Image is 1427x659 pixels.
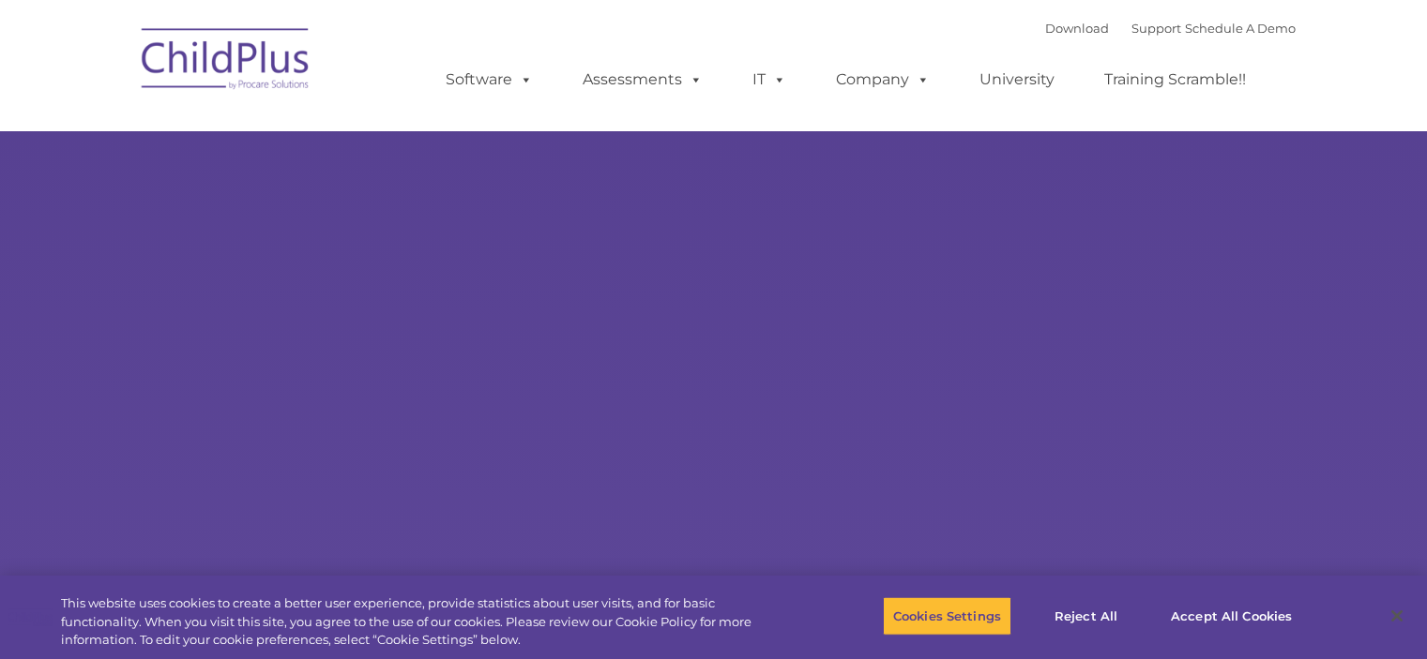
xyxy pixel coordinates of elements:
font: | [1045,21,1296,36]
a: Software [427,61,552,98]
button: Reject All [1027,596,1145,636]
a: Company [817,61,949,98]
a: University [961,61,1073,98]
button: Cookies Settings [883,596,1011,636]
a: Training Scramble!! [1085,61,1265,98]
div: This website uses cookies to create a better user experience, provide statistics about user visit... [61,594,785,650]
a: IT [734,61,805,98]
a: Assessments [564,61,721,98]
button: Accept All Cookies [1161,596,1302,636]
a: Support [1131,21,1181,36]
a: Schedule A Demo [1185,21,1296,36]
img: ChildPlus by Procare Solutions [132,15,320,109]
a: Download [1045,21,1109,36]
button: Close [1376,595,1418,637]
